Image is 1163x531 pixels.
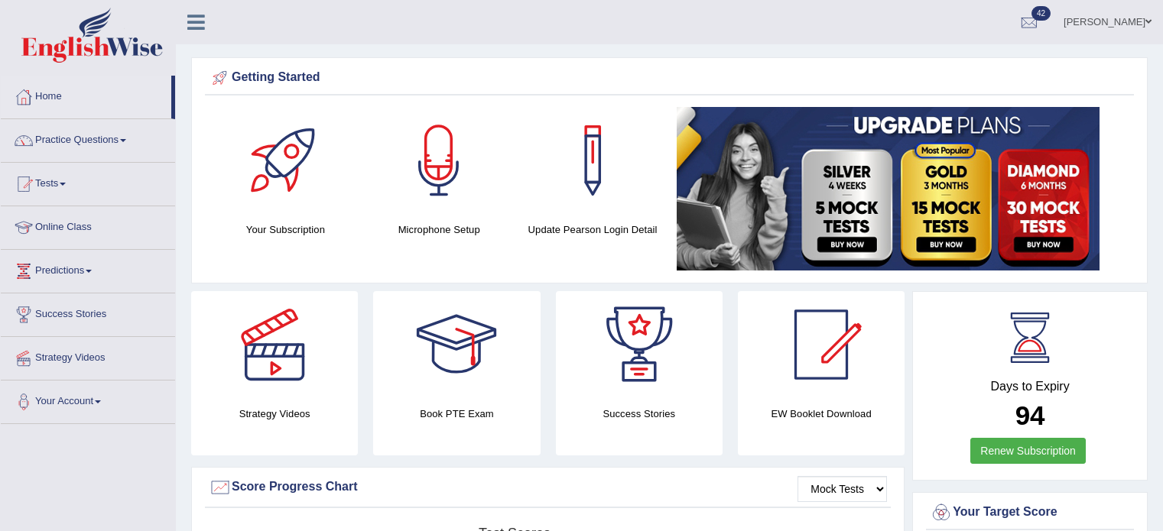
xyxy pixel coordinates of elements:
b: 94 [1015,400,1045,430]
h4: Book PTE Exam [373,406,540,422]
a: Predictions [1,250,175,288]
a: Your Account [1,380,175,419]
h4: Your Subscription [216,222,355,238]
h4: Update Pearson Login Detail [524,222,662,238]
h4: Strategy Videos [191,406,358,422]
h4: Microphone Setup [370,222,508,238]
a: Strategy Videos [1,337,175,375]
span: 42 [1031,6,1051,21]
h4: EW Booklet Download [738,406,905,422]
div: Your Target Score [930,501,1130,524]
a: Online Class [1,206,175,244]
a: Renew Subscription [970,438,1086,464]
a: Practice Questions [1,119,175,157]
h4: Success Stories [556,406,723,422]
h4: Days to Expiry [930,380,1130,393]
a: Home [1,76,171,114]
img: small5.jpg [677,107,1100,270]
a: Success Stories [1,293,175,332]
div: Getting Started [209,66,1130,89]
a: Tests [1,163,175,201]
div: Score Progress Chart [209,476,887,499]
